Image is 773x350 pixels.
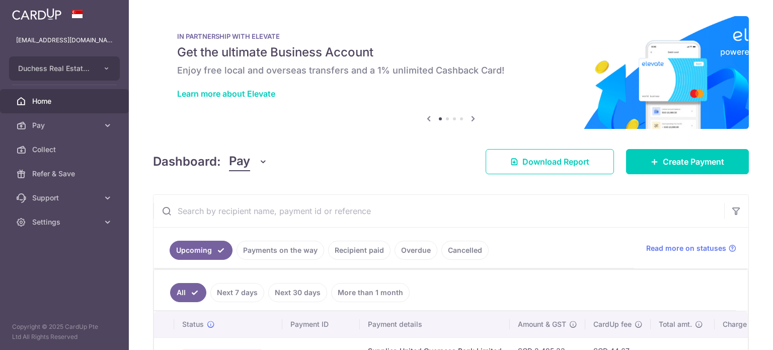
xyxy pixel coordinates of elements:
[646,243,726,253] span: Read more on statuses
[16,35,113,45] p: [EMAIL_ADDRESS][DOMAIN_NAME]
[229,152,250,171] span: Pay
[268,283,327,302] a: Next 30 days
[18,63,93,74] span: Duchess Real Estate Investment Pte Ltd
[32,169,99,179] span: Refer & Save
[723,319,764,329] span: Charge date
[395,241,437,260] a: Overdue
[663,156,724,168] span: Create Payment
[210,283,264,302] a: Next 7 days
[177,89,275,99] a: Learn more about Elevate
[177,64,725,77] h6: Enjoy free local and overseas transfers and a 1% unlimited Cashback Card!
[626,149,749,174] a: Create Payment
[32,96,99,106] span: Home
[659,319,692,329] span: Total amt.
[522,156,589,168] span: Download Report
[170,241,233,260] a: Upcoming
[32,193,99,203] span: Support
[441,241,489,260] a: Cancelled
[518,319,566,329] span: Amount & GST
[709,320,763,345] iframe: Opens a widget where you can find more information
[328,241,391,260] a: Recipient paid
[646,243,736,253] a: Read more on statuses
[229,152,268,171] button: Pay
[331,283,410,302] a: More than 1 month
[360,311,510,337] th: Payment details
[12,8,61,20] img: CardUp
[177,44,725,60] h5: Get the ultimate Business Account
[153,16,749,129] img: Renovation banner
[177,32,725,40] p: IN PARTNERSHIP WITH ELEVATE
[486,149,614,174] a: Download Report
[9,56,120,81] button: Duchess Real Estate Investment Pte Ltd
[153,153,221,171] h4: Dashboard:
[170,283,206,302] a: All
[32,145,99,155] span: Collect
[32,120,99,130] span: Pay
[593,319,632,329] span: CardUp fee
[237,241,324,260] a: Payments on the way
[153,195,724,227] input: Search by recipient name, payment id or reference
[32,217,99,227] span: Settings
[282,311,360,337] th: Payment ID
[182,319,204,329] span: Status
